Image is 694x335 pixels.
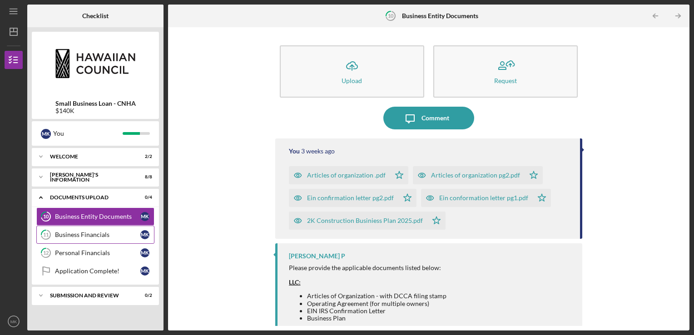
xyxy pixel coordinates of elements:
[289,278,301,286] span: LLC:
[388,13,394,19] tspan: 10
[433,45,578,98] button: Request
[289,264,446,271] div: Please provide the applicable documents listed below:
[50,154,129,159] div: WELCOME
[50,293,129,298] div: SUBMISSION AND REVIEW
[55,231,140,238] div: Business Financials
[43,232,49,238] tspan: 11
[36,244,154,262] a: 12Personal FinancialsMK
[43,214,49,220] tspan: 10
[82,12,109,20] b: Checklist
[10,319,17,324] text: MK
[402,12,478,20] b: Business Entity Documents
[413,166,543,184] button: Articles of organization pg2.pdf
[55,249,140,256] div: Personal Financials
[32,36,159,91] img: Product logo
[136,195,152,200] div: 0 / 4
[421,189,551,207] button: Ein conformation letter pg1.pdf
[431,172,520,179] div: Articles of organization pg2.pdf
[55,213,140,220] div: Business Entity Documents
[53,126,123,141] div: You
[289,212,446,230] button: 2K Construction Businiess Plan 2025.pdf
[136,293,152,298] div: 0 / 2
[280,45,424,98] button: Upload
[140,230,149,239] div: M K
[307,194,394,202] div: Ein confirmation letter pg2.pdf
[289,189,416,207] button: Ein confirmation letter pg2.pdf
[55,107,136,114] div: $140K
[307,217,423,224] div: 2K Construction Businiess Plan 2025.pdf
[383,107,474,129] button: Comment
[136,154,152,159] div: 2 / 2
[50,195,129,200] div: DOCUMENTS UPLOAD
[289,148,300,155] div: You
[421,107,449,129] div: Comment
[140,248,149,257] div: M K
[50,172,129,182] div: [PERSON_NAME]'S INFORMATION
[301,148,335,155] time: 2025-08-09 00:11
[55,100,136,107] b: Small Business Loan - CNHA
[36,262,154,280] a: Application Complete!MK
[36,226,154,244] a: 11Business FinancialsMK
[307,307,446,315] li: EIN IRS Confirmation Letter
[439,194,528,202] div: Ein conformation letter pg1.pdf
[307,300,446,307] li: Operating Agreement (for multiple owners)
[307,315,446,322] li: Business Plan
[494,77,517,84] div: Request
[140,266,149,276] div: M K
[5,312,23,330] button: MK
[136,174,152,180] div: 8 / 8
[342,77,362,84] div: Upload
[307,172,386,179] div: Articles of organization .pdf
[289,252,345,260] div: [PERSON_NAME] P
[140,212,149,221] div: M K
[55,267,140,275] div: Application Complete!
[307,292,446,300] li: Articles of Organization - with DCCA filing stamp
[41,129,51,139] div: M K
[36,207,154,226] a: 10Business Entity DocumentsMK
[43,250,49,256] tspan: 12
[289,166,408,184] button: Articles of organization .pdf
